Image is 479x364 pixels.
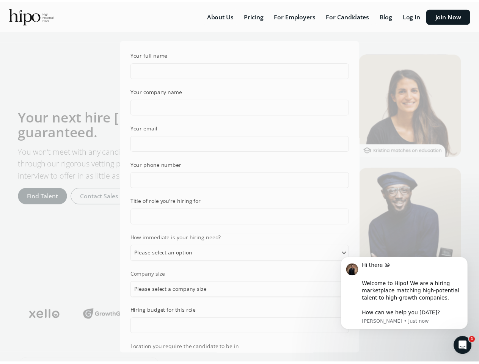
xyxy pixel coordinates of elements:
[404,11,432,19] a: Log In
[9,7,54,24] img: official-logo
[380,11,404,19] a: Blog
[326,8,378,23] button: For Candidates
[132,308,198,315] div: Hiring budget for this role
[380,8,402,23] button: Blog
[132,160,184,168] div: Your phone number
[205,8,241,23] button: About Us
[132,197,203,205] div: Title of role you're hiring for
[432,11,476,19] a: Join Now
[132,87,184,95] div: Your company name
[243,11,273,19] a: Pricing
[273,8,324,23] button: For Employers
[132,124,159,132] div: Your email
[132,271,353,279] div: Company size
[132,234,353,242] div: How immediate is your hiring need?
[404,8,430,23] button: Log In
[273,11,326,19] a: For Employers
[132,50,170,58] div: Your full name
[326,11,380,19] a: For Candidates
[205,11,243,19] a: About Us
[460,338,478,356] iframe: Intercom live chat
[243,8,272,23] button: Pricing
[132,344,353,352] div: Location you require the candidate to be in
[432,8,476,23] button: Join Now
